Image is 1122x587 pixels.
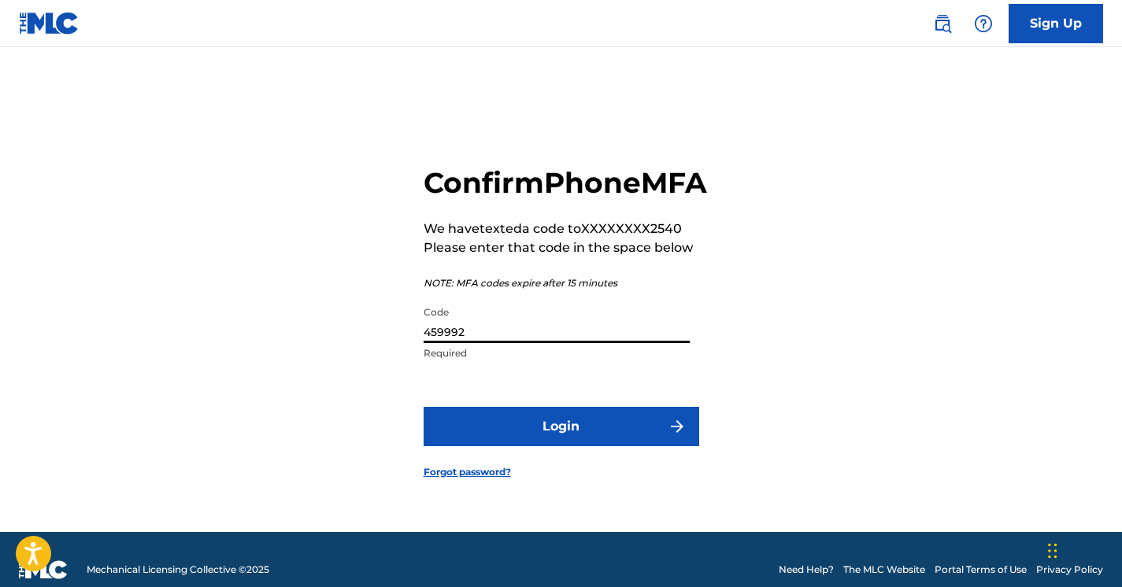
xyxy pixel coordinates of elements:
h2: Confirm Phone MFA [424,165,707,201]
span: Mechanical Licensing Collective © 2025 [87,563,269,577]
div: Help [968,8,999,39]
img: MLC Logo [19,12,80,35]
img: help [974,14,993,33]
a: Portal Terms of Use [935,563,1027,577]
a: Forgot password? [424,465,511,479]
div: Drag [1048,527,1057,574]
a: Need Help? [779,563,834,577]
a: Public Search [927,8,958,39]
iframe: Chat Widget [1043,511,1122,587]
p: NOTE: MFA codes expire after 15 minutes [424,276,707,290]
a: The MLC Website [843,563,925,577]
img: logo [19,560,68,579]
a: Sign Up [1009,4,1103,43]
img: f7272a7cc735f4ea7f67.svg [668,417,687,436]
a: Privacy Policy [1036,563,1103,577]
p: We have texted a code to XXXXXXXX2540 [424,220,707,238]
p: Please enter that code in the space below [424,238,707,257]
img: search [933,14,952,33]
button: Login [424,407,699,446]
p: Required [424,346,690,360]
